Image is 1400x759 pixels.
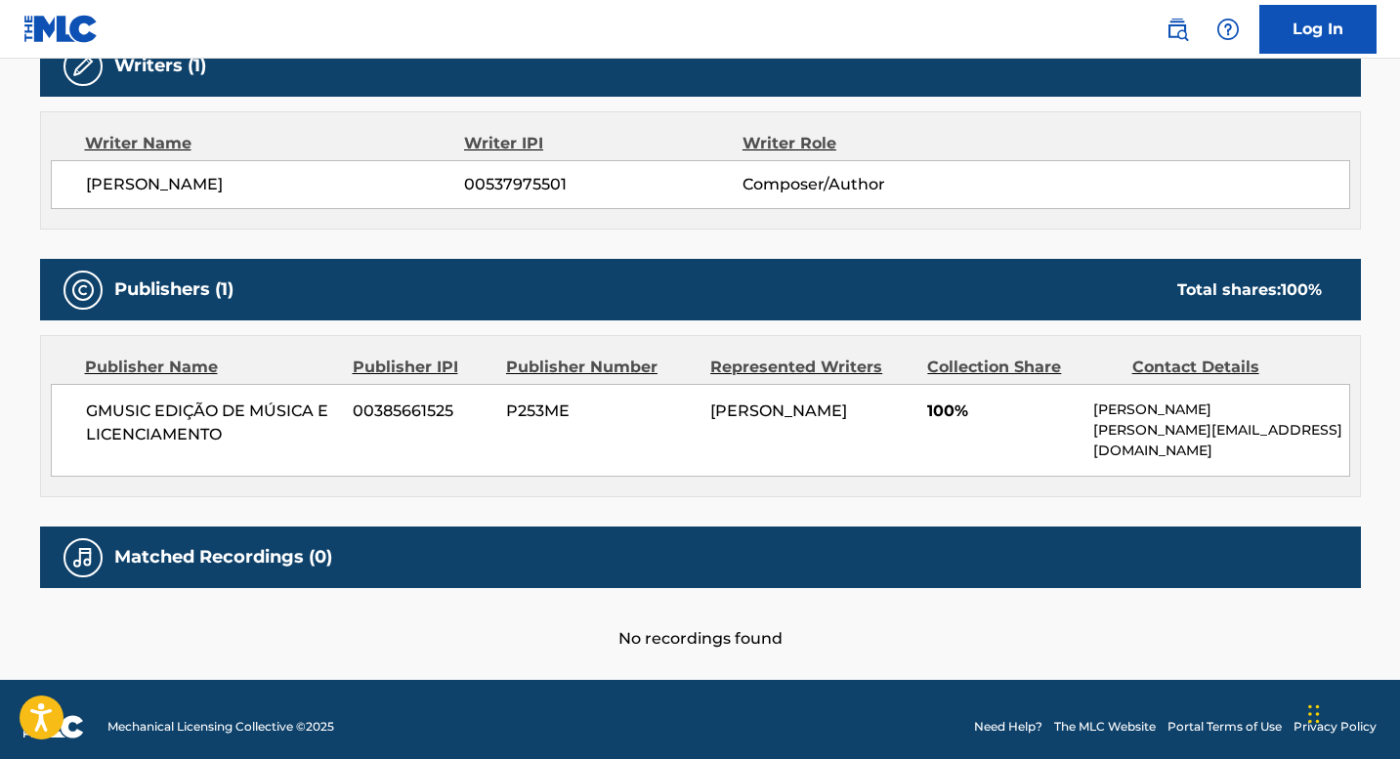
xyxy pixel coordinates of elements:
[114,546,332,569] h5: Matched Recordings (0)
[506,400,696,423] span: P253ME
[71,55,95,78] img: Writers
[114,55,206,77] h5: Writers (1)
[107,718,334,736] span: Mechanical Licensing Collective © 2025
[927,356,1117,379] div: Collection Share
[927,400,1079,423] span: 100%
[114,278,233,301] h5: Publishers (1)
[1093,400,1348,420] p: [PERSON_NAME]
[1177,278,1322,302] div: Total shares:
[1158,10,1197,49] a: Public Search
[710,356,912,379] div: Represented Writers
[85,356,338,379] div: Publisher Name
[353,400,491,423] span: 00385661525
[1132,356,1322,379] div: Contact Details
[86,400,339,446] span: GMUSIC EDIÇÃO DE MÚSICA E LICENCIAMENTO
[1093,420,1348,461] p: [PERSON_NAME][EMAIL_ADDRESS][DOMAIN_NAME]
[974,718,1042,736] a: Need Help?
[1216,18,1240,41] img: help
[86,173,465,196] span: [PERSON_NAME]
[1302,665,1400,759] div: Widget de chat
[1054,718,1156,736] a: The MLC Website
[1167,718,1282,736] a: Portal Terms of Use
[1209,10,1248,49] div: Help
[71,546,95,569] img: Matched Recordings
[1259,5,1377,54] a: Log In
[1166,18,1189,41] img: search
[464,173,742,196] span: 00537975501
[742,173,996,196] span: Composer/Author
[1294,718,1377,736] a: Privacy Policy
[506,356,696,379] div: Publisher Number
[71,278,95,302] img: Publishers
[353,356,491,379] div: Publisher IPI
[40,588,1361,651] div: No recordings found
[464,132,742,155] div: Writer IPI
[742,132,996,155] div: Writer Role
[1308,685,1320,743] div: Arrastar
[1302,665,1400,759] iframe: Chat Widget
[710,401,847,420] span: [PERSON_NAME]
[85,132,465,155] div: Writer Name
[23,15,99,43] img: MLC Logo
[1281,280,1322,299] span: 100 %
